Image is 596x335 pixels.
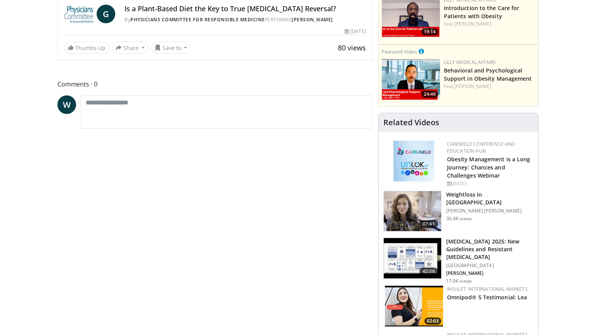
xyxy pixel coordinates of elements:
span: 24:49 [421,91,438,98]
div: [DATE] [345,28,366,35]
a: 02:03 [385,286,443,326]
h4: Related Videos [383,118,439,127]
button: Share [112,41,148,54]
div: [DATE] [447,180,532,187]
a: Thumbs Up [64,42,109,54]
div: Feat. [444,83,535,90]
img: 45df64a9-a6de-482c-8a90-ada250f7980c.png.150x105_q85_autocrop_double_scale_upscale_version-0.2.jpg [393,141,434,181]
h4: Is a Plant-Based Diet the Key to True [MEDICAL_DATA] Reversal? [125,5,366,13]
small: Featured Video [382,48,417,55]
a: Physicians Committee for Responsible Medicine [130,16,265,23]
h3: [MEDICAL_DATA] 2025: New Guidelines and Resistant [MEDICAL_DATA] [446,238,534,261]
a: 42:56 [MEDICAL_DATA] 2025: New Guidelines and Resistant [MEDICAL_DATA] [GEOGRAPHIC_DATA] [PERSON_... [383,238,534,284]
span: Comments 0 [57,79,372,89]
a: 07:41 Weightloss in [GEOGRAPHIC_DATA] [PERSON_NAME] [PERSON_NAME] 30.4K views [383,191,534,232]
p: [PERSON_NAME] [PERSON_NAME] [446,208,534,214]
a: 24:49 [382,59,440,100]
img: Physicians Committee for Responsible Medicine [64,5,94,23]
a: Lilly Medical Affairs [444,59,496,66]
span: 02:03 [424,318,441,325]
span: 42:56 [419,268,438,275]
a: Omnipod® 5 Testimonial: Lea [447,294,527,301]
h3: Weightloss in [GEOGRAPHIC_DATA] [446,191,534,206]
a: W [57,95,76,114]
a: [PERSON_NAME] [454,83,491,90]
a: [PERSON_NAME] [454,21,491,27]
span: 19:14 [421,28,438,35]
a: [PERSON_NAME] [292,16,333,23]
p: 30.4K views [446,216,472,222]
a: Introduction to the Care for Patients with Obesity [444,4,520,20]
span: 07:41 [419,220,438,228]
a: Insulet: International Markets [447,286,528,292]
a: G [97,5,115,23]
p: 17.0K views [446,278,472,284]
img: ba3304f6-7838-4e41-9c0f-2e31ebde6754.png.150x105_q85_crop-smart_upscale.png [382,59,440,100]
button: Save to [151,41,191,54]
a: CaReMeLO Conference and Education Hub [447,141,515,154]
div: By FEATURING [125,16,366,23]
a: Obesity Management is a Long Journey: Chances and Challenges Webinar [447,155,530,179]
span: 80 views [338,43,366,52]
img: 280bcb39-0f4e-42eb-9c44-b41b9262a277.150x105_q85_crop-smart_upscale.jpg [384,238,441,278]
a: Behavioral and Psychological Support in Obesity Management [444,67,532,82]
p: [GEOGRAPHIC_DATA] [446,262,534,269]
p: [PERSON_NAME] [446,270,534,276]
img: 85ac4157-e7e8-40bb-9454-b1e4c1845598.png.150x105_q85_crop-smart_upscale.png [385,286,443,326]
img: 9983fed1-7565-45be-8934-aef1103ce6e2.150x105_q85_crop-smart_upscale.jpg [384,191,441,231]
div: Feat. [444,21,535,28]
